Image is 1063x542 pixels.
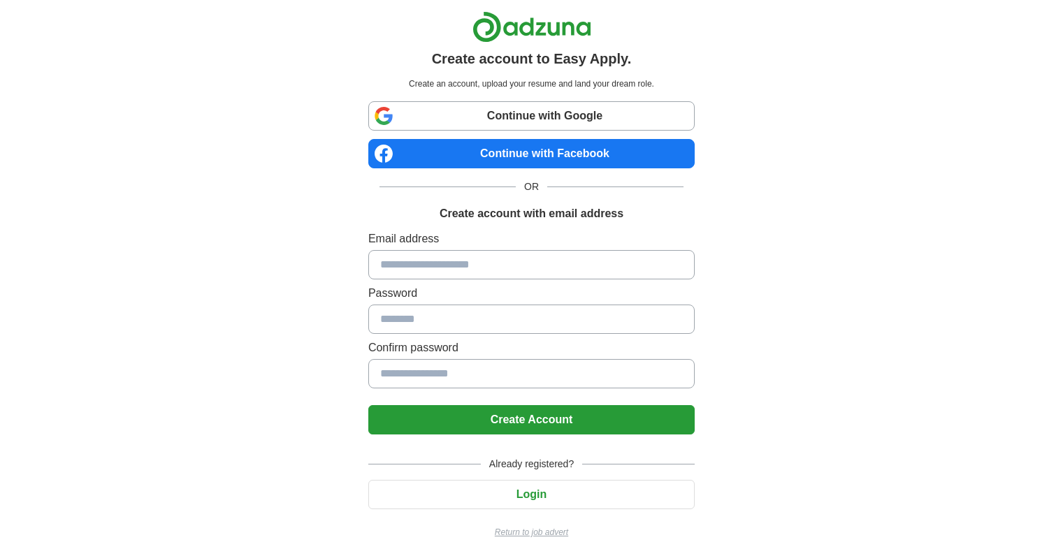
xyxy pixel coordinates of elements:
[368,488,695,500] a: Login
[368,339,695,356] label: Confirm password
[368,480,695,509] button: Login
[371,78,692,90] p: Create an account, upload your resume and land your dream role.
[368,285,695,302] label: Password
[440,205,623,222] h1: Create account with email address
[516,180,547,194] span: OR
[368,526,695,539] a: Return to job advert
[368,230,695,247] label: Email address
[432,48,632,69] h1: Create account to Easy Apply.
[368,101,695,131] a: Continue with Google
[368,139,695,168] a: Continue with Facebook
[481,457,582,471] span: Already registered?
[368,405,695,434] button: Create Account
[472,11,591,43] img: Adzuna logo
